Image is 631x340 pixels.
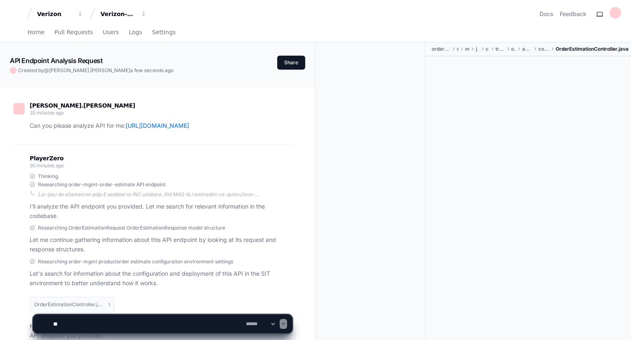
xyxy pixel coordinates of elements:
div: Verizon-Clarify-Order-Management [100,10,136,18]
span: tracfone [495,46,505,52]
a: Home [28,23,44,42]
span: estimate [522,46,532,52]
a: [URL][DOMAIN_NAME] [126,122,189,129]
span: 30 minutes ago [30,110,64,116]
span: main [465,46,469,52]
span: Pull Requests [54,30,93,35]
a: Docs [540,10,553,18]
button: Verizon-Clarify-Order-Management [97,7,150,21]
a: Pull Requests [54,23,93,42]
span: controller [538,46,549,52]
span: Settings [152,30,175,35]
app-text-character-animate: API Endpoint Analysis Request [10,56,103,65]
span: Researching order-mgmt-order-estimate API endpoint [38,181,166,188]
button: Feedback [560,10,587,18]
span: order [511,46,516,52]
span: OrderEstimationController.java [556,46,629,52]
span: order-estimate [432,46,450,52]
span: Researching OrderEstimationRequest OrderEstimationResponse model structure [38,225,225,231]
span: src [457,46,459,52]
div: Lor ipsu do sitametcon adip E seddoei te INC utlabore. Etd MAG ALI enimadmi ve: quisn://exe-ullam... [38,191,292,198]
a: Settings [152,23,175,42]
span: java [476,46,479,52]
p: I'll analyze the API endpoint you provided. Let me search for relevant information in the codebase. [30,202,292,221]
span: com [486,46,489,52]
span: @ [44,67,49,73]
span: Logs [129,30,142,35]
span: Home [28,30,44,35]
span: 30 minutes ago [30,162,64,169]
p: Let's search for information about the configuration and deployment of this API in the SIT enviro... [30,269,292,288]
span: Thinking [38,173,58,180]
button: OrderEstimationController.java1 [30,297,115,312]
div: Verizon [37,10,72,18]
p: Let me continue gathering information about this API endpoint by looking at its request and respo... [30,235,292,254]
span: [PERSON_NAME].[PERSON_NAME] [30,102,135,109]
a: Users [103,23,119,42]
span: PlayerZero [30,156,63,161]
p: Can you please analyze API for me: [30,121,292,131]
span: Created by [18,67,173,74]
button: Verizon [34,7,86,21]
button: Share [277,56,305,70]
span: a few seconds ago [130,67,173,73]
a: Logs [129,23,142,42]
span: [PERSON_NAME].[PERSON_NAME] [49,67,130,73]
span: Users [103,30,119,35]
span: Researching order-mgmt productorder estimate configuration environment settings [38,258,233,265]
